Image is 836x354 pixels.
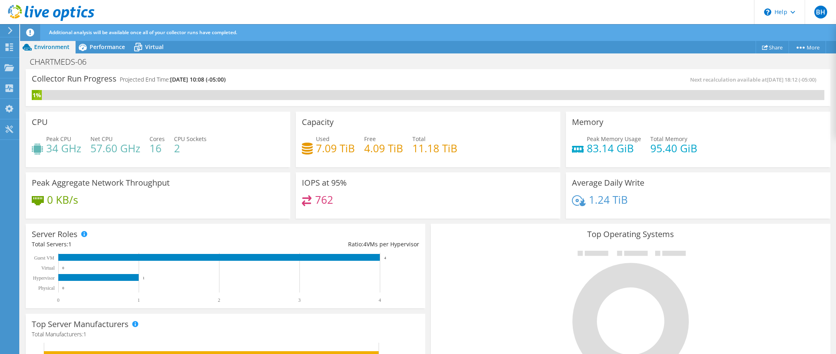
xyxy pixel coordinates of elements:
[302,178,347,187] h3: IOPS at 95%
[412,135,426,143] span: Total
[764,8,771,16] svg: \n
[384,256,386,260] text: 4
[32,320,129,329] h3: Top Server Manufacturers
[32,240,225,249] div: Total Servers:
[32,91,42,100] div: 1%
[32,118,48,127] h3: CPU
[150,135,165,143] span: Cores
[26,57,99,66] h1: CHARTMEDS-06
[315,195,333,204] h4: 762
[137,297,140,303] text: 1
[218,297,220,303] text: 2
[33,275,55,281] text: Hypervisor
[589,195,628,204] h4: 1.24 TiB
[814,6,827,18] span: BH
[47,195,78,204] h4: 0 KB/s
[32,178,170,187] h3: Peak Aggregate Network Throughput
[174,135,207,143] span: CPU Sockets
[587,135,641,143] span: Peak Memory Usage
[120,75,225,84] h4: Projected End Time:
[316,144,355,153] h4: 7.09 TiB
[38,285,55,291] text: Physical
[68,240,72,248] span: 1
[298,297,301,303] text: 3
[90,43,125,51] span: Performance
[690,76,820,83] span: Next recalculation available at
[364,135,376,143] span: Free
[650,135,687,143] span: Total Memory
[62,266,64,270] text: 0
[34,43,70,51] span: Environment
[789,41,826,53] a: More
[32,230,78,239] h3: Server Roles
[41,265,55,271] text: Virtual
[437,230,824,239] h3: Top Operating Systems
[572,118,603,127] h3: Memory
[83,330,86,338] span: 1
[379,297,381,303] text: 4
[174,144,207,153] h4: 2
[145,43,164,51] span: Virtual
[90,144,140,153] h4: 57.60 GHz
[650,144,697,153] h4: 95.40 GiB
[364,144,403,153] h4: 4.09 TiB
[62,286,64,290] text: 0
[587,144,641,153] h4: 83.14 GiB
[170,76,225,83] span: [DATE] 10:08 (-05:00)
[316,135,330,143] span: Used
[302,118,334,127] h3: Capacity
[90,135,113,143] span: Net CPU
[225,240,419,249] div: Ratio: VMs per Hypervisor
[32,330,419,339] h4: Total Manufacturers:
[46,135,71,143] span: Peak CPU
[150,144,165,153] h4: 16
[363,240,367,248] span: 4
[412,144,457,153] h4: 11.18 TiB
[767,76,816,83] span: [DATE] 18:12 (-05:00)
[143,276,145,280] text: 1
[756,41,789,53] a: Share
[46,144,81,153] h4: 34 GHz
[57,297,59,303] text: 0
[34,255,54,261] text: Guest VM
[49,29,237,36] span: Additional analysis will be available once all of your collector runs have completed.
[572,178,644,187] h3: Average Daily Write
